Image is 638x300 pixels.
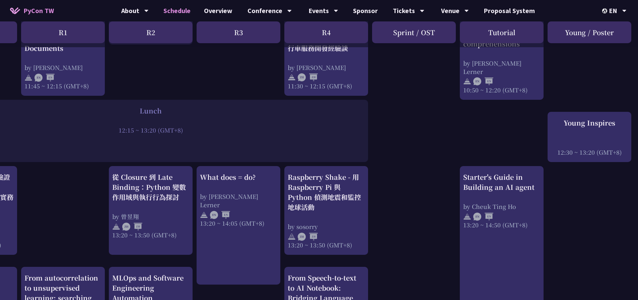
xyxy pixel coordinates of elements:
img: ENEN.5a408d1.svg [473,213,493,221]
div: 11:30 ~ 12:15 (GMT+8) [288,82,365,90]
div: Young Inspires [551,118,628,128]
img: ENEN.5a408d1.svg [210,211,230,219]
span: PyCon TW [23,6,54,16]
a: 從 Closure 到 Late Binding：Python 變數作用域與執行行為探討 by 曾昱翔 13:20 ~ 13:50 (GMT+8) [112,172,189,249]
div: by [PERSON_NAME] Lerner [463,59,540,76]
div: Raspberry Shake - 用 Raspberry Pi 與 Python 偵測地震和監控地球活動 [288,172,365,212]
div: by [PERSON_NAME] Lerner [200,192,277,209]
a: Young Inspires 12:30 ~ 13:20 (GMT+8) [551,118,628,156]
img: ZHZH.38617ef.svg [122,223,142,231]
div: by [PERSON_NAME] [24,63,101,72]
img: ENEN.5a408d1.svg [473,78,493,86]
div: 12:30 ~ 13:20 (GMT+8) [551,148,628,156]
div: Tutorial [460,21,544,43]
div: by sosorry [288,222,365,231]
div: Starter's Guide in Building an AI agent [463,172,540,192]
img: ZHZH.38617ef.svg [298,233,318,241]
div: 從 Closure 到 Late Binding：Python 變數作用域與執行行為探討 [112,172,189,202]
img: svg+xml;base64,PHN2ZyB4bWxucz0iaHR0cDovL3d3dy53My5vcmcvMjAwMC9zdmciIHdpZHRoPSIyNCIgaGVpZ2h0PSIyNC... [463,78,471,86]
img: svg+xml;base64,PHN2ZyB4bWxucz0iaHR0cDovL3d3dy53My5vcmcvMjAwMC9zdmciIHdpZHRoPSIyNCIgaGVpZ2h0PSIyNC... [463,213,471,221]
div: R3 [197,21,280,43]
div: by Cheuk Ting Ho [463,202,540,211]
img: svg+xml;base64,PHN2ZyB4bWxucz0iaHR0cDovL3d3dy53My5vcmcvMjAwMC9zdmciIHdpZHRoPSIyNCIgaGVpZ2h0PSIyNC... [24,74,32,82]
img: svg+xml;base64,PHN2ZyB4bWxucz0iaHR0cDovL3d3dy53My5vcmcvMjAwMC9zdmciIHdpZHRoPSIyNCIgaGVpZ2h0PSIyNC... [288,74,296,82]
img: ZHZH.38617ef.svg [298,74,318,82]
div: 13:20 ~ 13:50 (GMT+8) [288,241,365,249]
a: PyCon TW [3,2,61,19]
img: svg+xml;base64,PHN2ZyB4bWxucz0iaHR0cDovL3d3dy53My5vcmcvMjAwMC9zdmciIHdpZHRoPSIyNCIgaGVpZ2h0PSIyNC... [288,233,296,241]
div: by [PERSON_NAME] [288,63,365,72]
div: 13:20 ~ 14:50 (GMT+8) [463,221,540,229]
div: by 曾昱翔 [112,212,189,221]
img: Locale Icon [602,8,609,13]
a: What does = do? by [PERSON_NAME] Lerner 13:20 ~ 14:05 (GMT+8) [200,172,277,279]
div: 13:20 ~ 13:50 (GMT+8) [112,231,189,239]
div: R2 [109,21,193,43]
a: Raspberry Shake - 用 Raspberry Pi 與 Python 偵測地震和監控地球活動 by sosorry 13:20 ~ 13:50 (GMT+8) [288,172,365,249]
div: 13:20 ~ 14:05 (GMT+8) [200,219,277,227]
div: R1 [21,21,105,43]
div: Sprint / OST [372,21,456,43]
div: What does = do? [200,172,277,182]
img: ENEN.5a408d1.svg [34,74,55,82]
img: Home icon of PyCon TW 2025 [10,7,20,14]
div: 11:45 ~ 12:15 (GMT+8) [24,82,101,90]
div: R4 [284,21,368,43]
img: svg+xml;base64,PHN2ZyB4bWxucz0iaHR0cDovL3d3dy53My5vcmcvMjAwMC9zdmciIHdpZHRoPSIyNCIgaGVpZ2h0PSIyNC... [200,211,208,219]
div: Young / Poster [548,21,631,43]
div: 10:50 ~ 12:20 (GMT+8) [463,86,540,94]
img: svg+xml;base64,PHN2ZyB4bWxucz0iaHR0cDovL3d3dy53My5vcmcvMjAwMC9zdmciIHdpZHRoPSIyNCIgaGVpZ2h0PSIyNC... [112,223,120,231]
